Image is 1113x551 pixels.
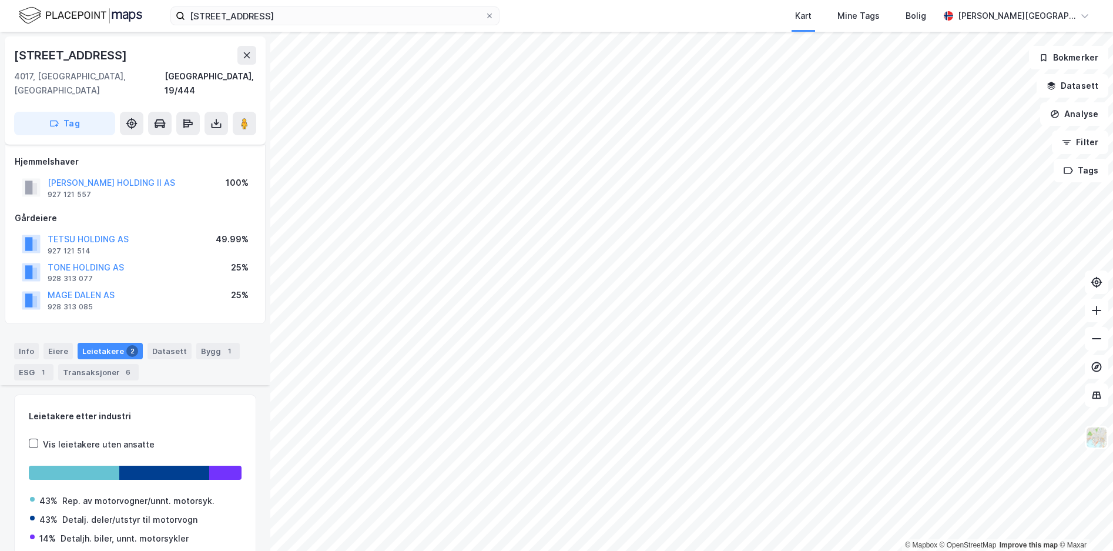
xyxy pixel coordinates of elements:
[906,9,926,23] div: Bolig
[1054,495,1113,551] div: Kontrollprogram for chat
[122,366,134,378] div: 6
[165,69,256,98] div: [GEOGRAPHIC_DATA], 19/444
[37,366,49,378] div: 1
[837,9,880,23] div: Mine Tags
[78,343,143,359] div: Leietakere
[39,532,56,546] div: 14%
[62,513,197,527] div: Detalj. deler/utstyr til motorvogn
[14,364,53,380] div: ESG
[216,232,249,246] div: 49.99%
[15,211,256,225] div: Gårdeiere
[14,69,165,98] div: 4017, [GEOGRAPHIC_DATA], [GEOGRAPHIC_DATA]
[1029,46,1108,69] button: Bokmerker
[62,494,214,508] div: Rep. av motorvogner/unnt. motorsyk.
[1000,541,1058,549] a: Improve this map
[14,46,129,65] div: [STREET_ADDRESS]
[1054,159,1108,182] button: Tags
[19,5,142,26] img: logo.f888ab2527a4732fd821a326f86c7f29.svg
[48,274,93,283] div: 928 313 077
[29,409,242,423] div: Leietakere etter industri
[226,176,249,190] div: 100%
[231,261,249,275] div: 25%
[1037,74,1108,98] button: Datasett
[231,288,249,302] div: 25%
[1054,495,1113,551] iframe: Chat Widget
[43,343,73,359] div: Eiere
[61,532,189,546] div: Detaljh. biler, unnt. motorsykler
[43,438,155,452] div: Vis leietakere uten ansatte
[905,541,937,549] a: Mapbox
[1040,102,1108,126] button: Analyse
[185,7,485,25] input: Søk på adresse, matrikkel, gårdeiere, leietakere eller personer
[39,494,58,508] div: 43%
[48,190,91,199] div: 927 121 557
[1085,426,1108,449] img: Z
[196,343,240,359] div: Bygg
[15,155,256,169] div: Hjemmelshaver
[48,302,93,312] div: 928 313 085
[39,513,58,527] div: 43%
[14,112,115,135] button: Tag
[958,9,1075,23] div: [PERSON_NAME][GEOGRAPHIC_DATA]
[58,364,139,380] div: Transaksjoner
[223,345,235,357] div: 1
[126,345,138,357] div: 2
[48,246,90,256] div: 927 121 514
[14,343,39,359] div: Info
[1052,131,1108,154] button: Filter
[795,9,812,23] div: Kart
[940,541,997,549] a: OpenStreetMap
[147,343,192,359] div: Datasett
